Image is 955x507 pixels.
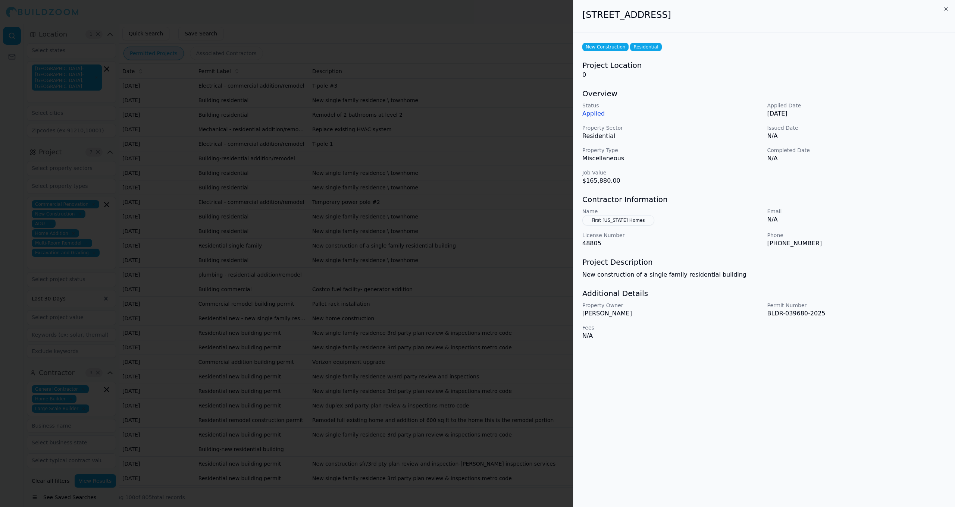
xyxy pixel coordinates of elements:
p: Applied Date [767,102,946,109]
p: Property Type [582,147,761,154]
p: License Number [582,232,761,239]
p: Job Value [582,169,761,176]
p: Property Owner [582,302,761,309]
p: Completed Date [767,147,946,154]
h3: Additional Details [582,288,946,299]
p: Permit Number [767,302,946,309]
div: 0 [582,60,946,79]
h3: Project Description [582,257,946,267]
p: N/A [767,215,946,224]
p: 48805 [582,239,761,248]
p: BLDR-039680-2025 [767,309,946,318]
p: N/A [582,331,761,340]
p: N/A [767,154,946,163]
p: Miscellaneous [582,154,761,163]
h2: [STREET_ADDRESS] [582,9,946,21]
p: Property Sector [582,124,761,132]
p: Name [582,208,761,215]
h3: Overview [582,88,946,99]
button: First [US_STATE] Homes [582,215,654,226]
p: [PHONE_NUMBER] [767,239,946,248]
p: N/A [767,132,946,141]
p: [DATE] [767,109,946,118]
p: $165,880.00 [582,176,761,185]
p: Applied [582,109,761,118]
p: Fees [582,324,761,331]
p: Status [582,102,761,109]
h3: Contractor Information [582,194,946,205]
p: Email [767,208,946,215]
p: New construction of a single family residential building [582,270,946,279]
p: Residential [582,132,761,141]
span: New Construction [582,43,629,51]
span: Residential [630,43,661,51]
p: Phone [767,232,946,239]
p: Issued Date [767,124,946,132]
p: [PERSON_NAME] [582,309,761,318]
h3: Project Location [582,60,946,70]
